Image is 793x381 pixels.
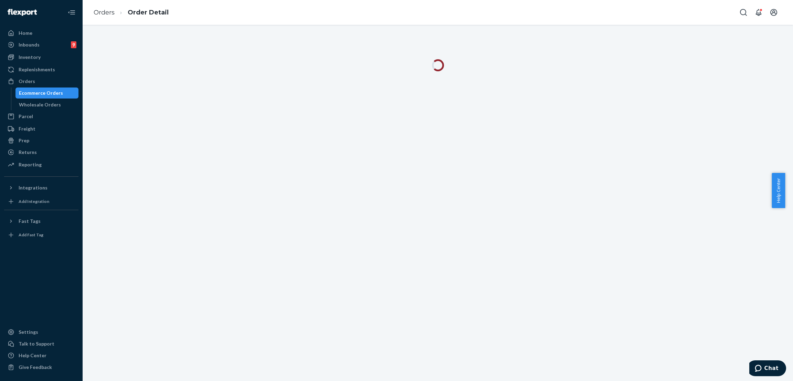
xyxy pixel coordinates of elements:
div: Add Fast Tag [19,232,43,238]
button: Integrations [4,182,78,193]
div: Orders [19,78,35,85]
div: 9 [71,41,76,48]
div: Give Feedback [19,364,52,371]
a: Prep [4,135,78,146]
iframe: Opens a widget where you can chat to one of our agents [749,360,786,378]
a: Order Detail [128,9,169,16]
div: Inventory [19,54,41,61]
button: Give Feedback [4,362,78,373]
a: Help Center [4,350,78,361]
div: Add Integration [19,198,49,204]
button: Talk to Support [4,338,78,349]
a: Freight [4,123,78,134]
div: Returns [19,149,37,156]
ol: breadcrumbs [88,2,174,23]
div: Ecommerce Orders [19,90,63,96]
a: Replenishments [4,64,78,75]
div: Help Center [19,352,46,359]
a: Returns [4,147,78,158]
a: Add Integration [4,196,78,207]
div: Prep [19,137,29,144]
a: Wholesale Orders [15,99,79,110]
div: Integrations [19,184,47,191]
div: Home [19,30,32,37]
button: Fast Tags [4,216,78,227]
a: Orders [94,9,115,16]
button: Open Search Box [737,6,750,19]
div: Freight [19,125,35,132]
div: Replenishments [19,66,55,73]
div: Reporting [19,161,42,168]
img: Flexport logo [8,9,37,16]
a: Reporting [4,159,78,170]
a: Ecommerce Orders [15,87,79,99]
a: Parcel [4,111,78,122]
button: Close Navigation [65,6,78,19]
div: Wholesale Orders [19,101,61,108]
div: Talk to Support [19,340,54,347]
button: Open account menu [767,6,781,19]
a: Inventory [4,52,78,63]
button: Open notifications [752,6,765,19]
a: Settings [4,327,78,338]
a: Inbounds9 [4,39,78,50]
div: Parcel [19,113,33,120]
a: Orders [4,76,78,87]
a: Home [4,28,78,39]
a: Add Fast Tag [4,229,78,240]
div: Settings [19,329,38,336]
button: Help Center [772,173,785,208]
div: Fast Tags [19,218,41,225]
div: Inbounds [19,41,40,48]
